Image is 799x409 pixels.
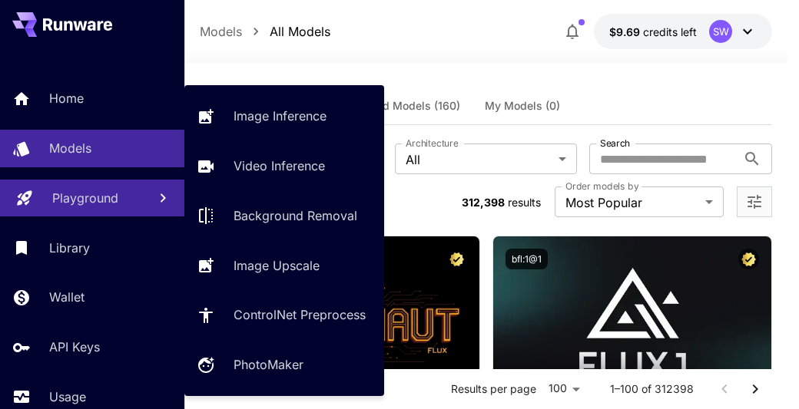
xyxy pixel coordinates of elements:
[270,22,330,41] p: All Models
[234,157,325,175] p: Video Inference
[345,99,460,113] span: Certified Models (160)
[184,346,384,384] a: PhotoMaker
[609,24,697,40] div: $9.69058
[200,22,330,41] nav: breadcrumb
[745,193,764,212] button: Open more filters
[709,20,732,43] div: SW
[738,249,759,269] button: Certified Model – Vetted for best performance and includes a commercial license.
[234,256,320,275] p: Image Upscale
[52,189,118,207] p: Playground
[234,355,303,374] p: PhotoMaker
[508,196,541,209] span: results
[234,206,357,225] p: Background Removal
[184,197,384,235] a: Background Removal
[506,249,548,269] button: bfl:1@1
[49,239,90,257] p: Library
[49,388,86,406] p: Usage
[643,25,697,38] span: credits left
[485,99,560,113] span: My Models (0)
[451,381,536,397] p: Results per page
[600,137,630,150] label: Search
[234,107,327,125] p: Image Inference
[565,193,699,212] span: Most Popular
[609,25,643,38] span: $9.69
[565,180,638,193] label: Order models by
[594,14,772,49] button: $9.69058
[184,246,384,284] a: Image Upscale
[49,89,84,107] p: Home
[462,196,505,209] span: 312,398
[184,97,384,135] a: Image Inference
[184,296,384,334] a: ControlNet Preprocess
[406,150,553,169] span: All
[446,249,467,269] button: Certified Model – Vetted for best performance and includes a commercial license.
[610,381,694,397] p: 1–100 of 312398
[740,374,771,404] button: Go to next page
[49,338,100,356] p: API Keys
[200,22,242,41] p: Models
[49,139,91,157] p: Models
[406,137,458,150] label: Architecture
[234,305,366,324] p: ControlNet Preprocess
[49,288,85,306] p: Wallet
[184,147,384,185] a: Video Inference
[542,378,585,400] div: 100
